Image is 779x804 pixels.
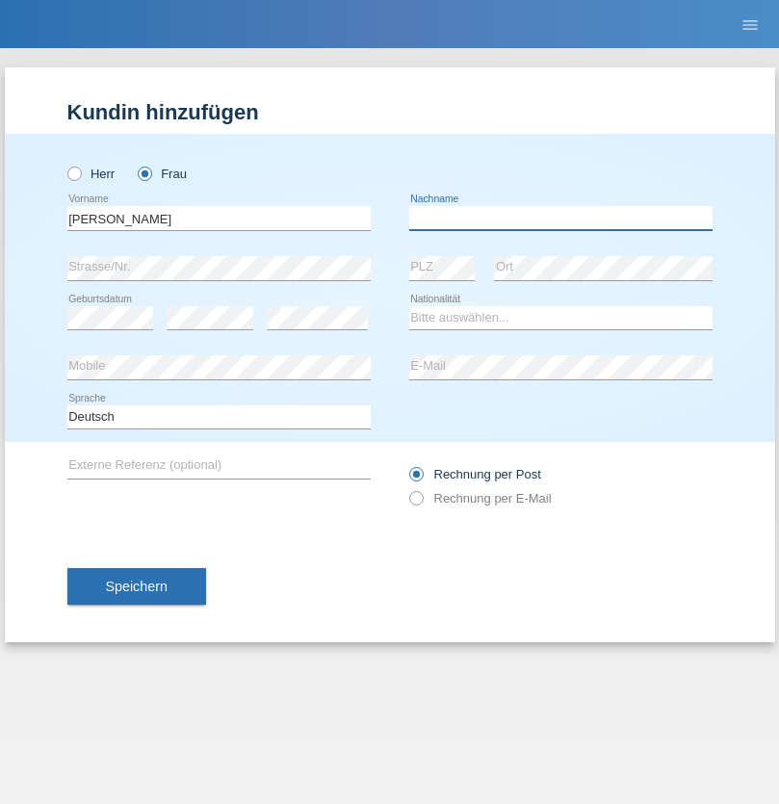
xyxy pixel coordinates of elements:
input: Rechnung per E-Mail [409,491,422,515]
label: Rechnung per E-Mail [409,491,552,506]
a: menu [731,18,769,30]
span: Speichern [106,579,168,594]
label: Rechnung per Post [409,467,541,481]
label: Frau [138,167,187,181]
input: Herr [67,167,80,179]
label: Herr [67,167,116,181]
input: Rechnung per Post [409,467,422,491]
button: Speichern [67,568,206,605]
h1: Kundin hinzufügen [67,100,713,124]
i: menu [740,15,760,35]
input: Frau [138,167,150,179]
